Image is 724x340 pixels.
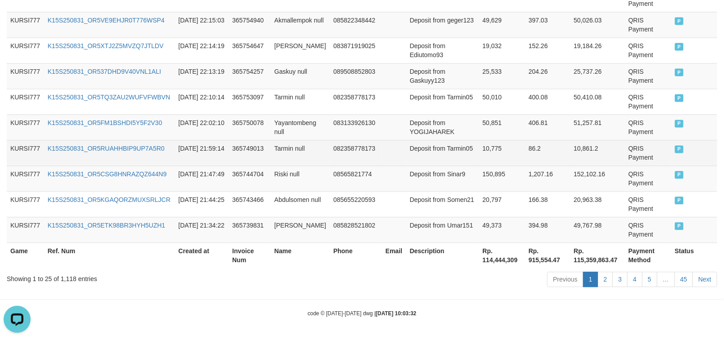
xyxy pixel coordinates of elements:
[625,37,671,63] td: QRIS Payment
[525,217,570,242] td: 394.98
[175,242,229,268] th: Created at
[406,89,479,114] td: Deposit from Tarmin05
[675,68,684,76] span: PAID
[693,272,717,287] a: Next
[406,166,479,191] td: Deposit from Sinar9
[44,242,175,268] th: Ref. Num
[625,166,671,191] td: QRIS Payment
[4,4,31,31] button: Open LiveChat chat widget
[525,12,570,37] td: 397.03
[229,114,271,140] td: 365750078
[271,89,330,114] td: Tarmin null
[570,37,625,63] td: 19,184.26
[479,114,525,140] td: 50,851
[657,272,675,287] a: …
[330,166,382,191] td: 08565821774
[229,242,271,268] th: Invoice Num
[48,119,162,126] a: K15S250831_OR5FM1BSHDI5Y5F2V30
[376,310,416,317] strong: [DATE] 10:03:32
[570,191,625,217] td: 20,963.38
[7,217,44,242] td: KURSI777
[48,145,165,152] a: K15S250831_OR5RUAHHBIP9UP7A5R0
[175,37,229,63] td: [DATE] 22:14:19
[330,63,382,89] td: 089508852803
[330,217,382,242] td: 085828521802
[406,242,479,268] th: Description
[7,271,295,283] div: Showing 1 to 25 of 1,118 entries
[675,94,684,102] span: PAID
[525,89,570,114] td: 400.08
[175,191,229,217] td: [DATE] 21:44:25
[479,166,525,191] td: 150,895
[479,12,525,37] td: 49,629
[229,166,271,191] td: 365744704
[175,217,229,242] td: [DATE] 21:34:22
[271,140,330,166] td: Tarmin null
[48,42,164,49] a: K15S250831_OR5XTJ2Z5MVZQ7JTLDV
[271,191,330,217] td: Abdulsomen null
[625,89,671,114] td: QRIS Payment
[479,242,525,268] th: Rp. 114,444,309
[625,12,671,37] td: QRIS Payment
[570,166,625,191] td: 152,102.16
[7,12,44,37] td: KURSI777
[570,114,625,140] td: 51,257.81
[308,310,417,317] small: code © [DATE]-[DATE] dwg |
[7,191,44,217] td: KURSI777
[547,272,583,287] a: Previous
[612,272,628,287] a: 3
[625,114,671,140] td: QRIS Payment
[175,166,229,191] td: [DATE] 21:47:49
[48,94,170,101] a: K15S250831_OR5TQ3ZAU2WUFVFWBVN
[330,89,382,114] td: 082358778173
[675,43,684,50] span: PAID
[330,37,382,63] td: 083871919025
[330,191,382,217] td: 085655220593
[406,37,479,63] td: Deposit from Ediutomo93
[675,197,684,204] span: PAID
[271,37,330,63] td: [PERSON_NAME]
[7,242,44,268] th: Game
[406,63,479,89] td: Deposit from Gaskuyy123
[525,242,570,268] th: Rp. 915,554.47
[175,114,229,140] td: [DATE] 22:02:10
[525,191,570,217] td: 166.38
[48,17,165,24] a: K15S250831_OR5VE9EHJR0T776WSP4
[625,217,671,242] td: QRIS Payment
[175,140,229,166] td: [DATE] 21:59:14
[598,272,613,287] a: 2
[406,114,479,140] td: Deposit from YOGIJAHAREK
[229,191,271,217] td: 365743466
[406,12,479,37] td: Deposit from geger123
[7,89,44,114] td: KURSI777
[570,242,625,268] th: Rp. 115,359,863.47
[175,12,229,37] td: [DATE] 22:15:03
[229,89,271,114] td: 365753097
[479,37,525,63] td: 19,032
[271,166,330,191] td: Riski null
[330,12,382,37] td: 085822348442
[675,120,684,127] span: PAID
[382,242,406,268] th: Email
[175,63,229,89] td: [DATE] 22:13:19
[671,242,717,268] th: Status
[570,217,625,242] td: 49,767.98
[675,17,684,25] span: PAID
[525,63,570,89] td: 204.26
[570,12,625,37] td: 50,026.03
[525,114,570,140] td: 406.81
[48,222,165,229] a: K15S250831_OR5ETK98BR3HYH5UZH1
[48,68,161,75] a: K15S250831_OR537DHD9V40VNL1ALI
[479,63,525,89] td: 25,533
[229,12,271,37] td: 365754940
[675,272,693,287] a: 45
[625,63,671,89] td: QRIS Payment
[642,272,657,287] a: 5
[406,191,479,217] td: Deposit from Somen21
[229,140,271,166] td: 365749013
[570,140,625,166] td: 10,861.2
[625,242,671,268] th: Payment Method
[330,140,382,166] td: 082358778173
[479,217,525,242] td: 49,373
[7,140,44,166] td: KURSI777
